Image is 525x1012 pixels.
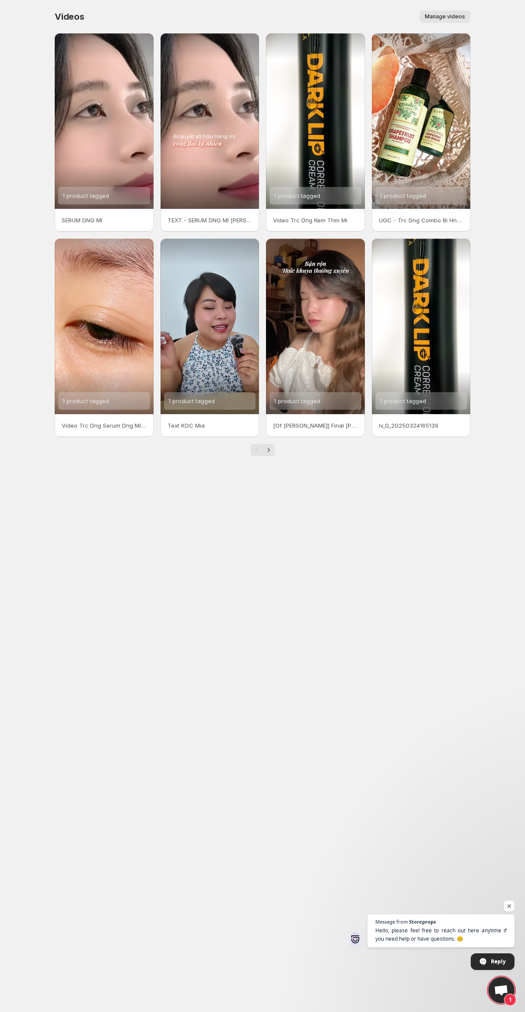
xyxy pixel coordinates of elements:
span: 1 product tagged [63,192,109,199]
button: Next [262,444,275,456]
nav: Pagination [251,444,275,456]
p: SERUM DNG MI [62,216,147,225]
span: 1 product tagged [380,397,426,404]
p: [Of [PERSON_NAME]] Final [PERSON_NAME] mắt [PERSON_NAME] [273,421,358,430]
span: Manage videos [425,13,465,20]
span: Hello, please feel free to reach out here anytime if you need help or have questions. 😊 [375,926,507,943]
p: Text KOC Mia [168,421,252,430]
span: Message from [375,919,408,924]
button: Manage videos [420,11,470,23]
p: Video Trc Dng Serum Dng Mi [PERSON_NAME] [62,421,147,430]
p: TEXT - SERUM DNG MI [PERSON_NAME] [168,216,252,225]
span: 1 product tagged [168,397,215,404]
span: 1 product tagged [274,397,320,404]
div: Open chat [488,977,514,1003]
span: 1 product tagged [63,397,109,404]
p: UGC - Trc Dng Combo Bi Hng [PERSON_NAME] [379,216,464,225]
span: Videos [55,11,84,22]
p: Video Trc Dng Kem Thm Mi [273,216,358,225]
span: Reply [491,954,506,969]
span: 1 product tagged [274,192,320,199]
p: lv_0_20250324165139 [379,421,464,430]
span: 1 product tagged [380,192,426,199]
span: Storeprops [409,919,436,924]
span: 1 [504,994,516,1006]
